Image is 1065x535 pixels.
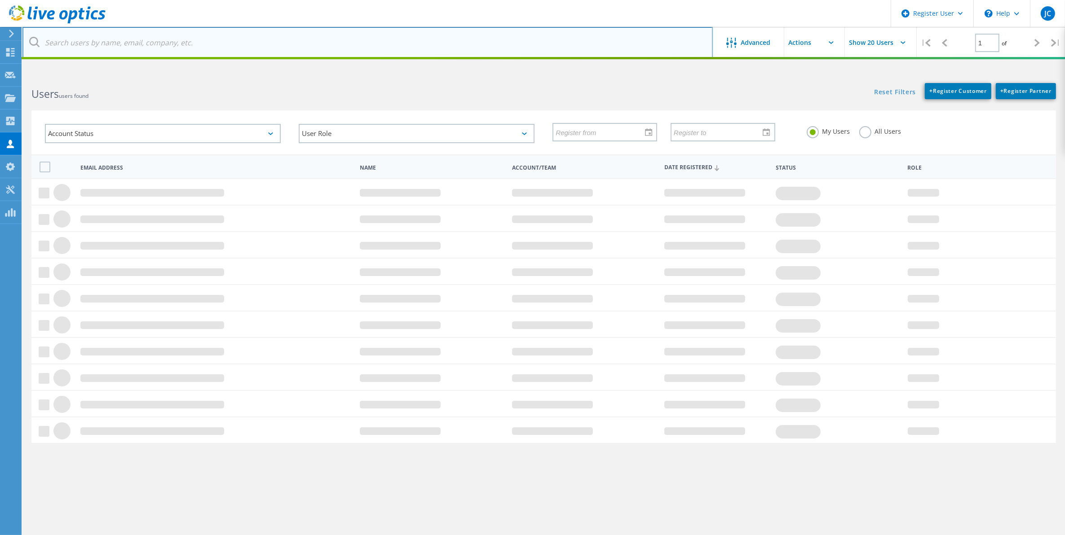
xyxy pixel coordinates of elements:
input: Register from [553,123,650,140]
a: Reset Filters [874,89,916,96]
span: Role [908,165,1042,171]
span: Status [776,165,900,171]
span: Date Registered [664,165,768,171]
b: Users [31,87,59,101]
b: + [1000,87,1004,95]
a: Live Optics Dashboard [9,19,106,25]
input: Register to [672,123,768,140]
span: Register Partner [1000,87,1052,95]
a: +Register Customer [925,83,991,99]
span: JC [1044,10,1051,17]
span: Name [360,165,504,171]
div: | [917,27,935,59]
span: Register Customer [929,87,987,95]
a: +Register Partner [996,83,1056,99]
svg: \n [985,9,993,18]
span: of [1002,39,1007,47]
div: Account Status [45,124,281,143]
span: Advanced [741,39,771,46]
span: users found [59,92,88,100]
label: My Users [807,126,850,135]
span: Email Address [80,165,352,171]
b: + [929,87,933,95]
input: Search users by name, email, company, etc. [22,27,713,58]
div: | [1047,27,1065,59]
label: All Users [859,126,901,135]
span: Account/Team [512,165,657,171]
div: User Role [299,124,535,143]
